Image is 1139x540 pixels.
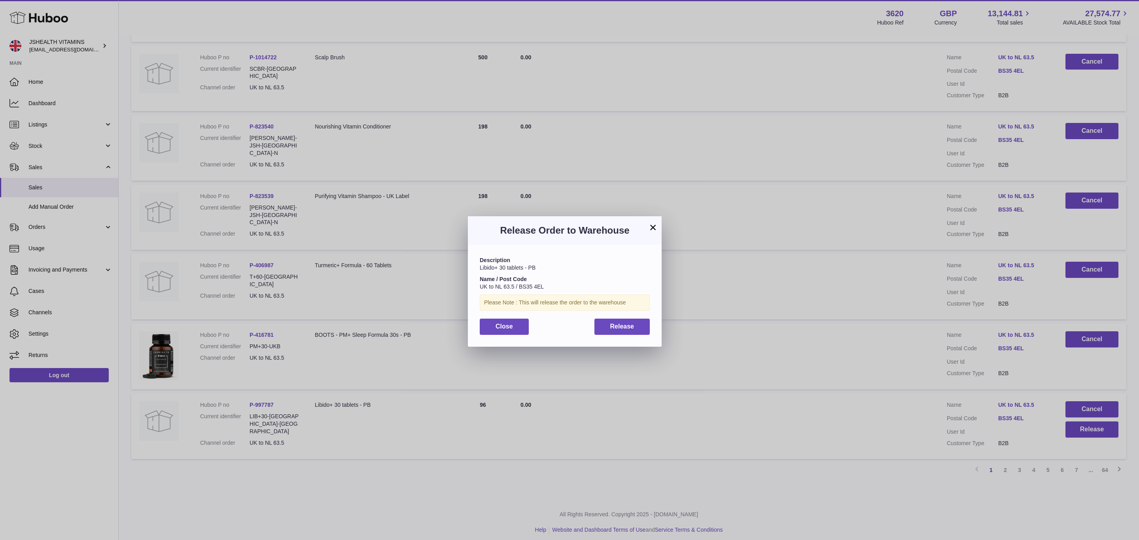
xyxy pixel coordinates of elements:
[480,224,650,237] h3: Release Order to Warehouse
[480,264,535,271] span: Libido+ 30 tablets - PB
[480,276,527,282] strong: Name / Post Code
[610,323,634,330] span: Release
[648,223,658,232] button: ×
[480,283,544,290] span: UK to NL 63.5 / BS35 4EL
[594,319,650,335] button: Release
[480,257,510,263] strong: Description
[496,323,513,330] span: Close
[480,319,529,335] button: Close
[480,295,650,311] div: Please Note : This will release the order to the warehouse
